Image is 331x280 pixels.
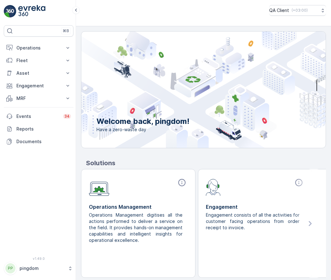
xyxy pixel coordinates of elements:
[96,126,189,133] span: Have a zero-waste day
[89,212,183,243] p: Operations Management digitises all the actions performed to deliver a service on the field. It p...
[89,203,188,211] p: Operations Management
[16,83,61,89] p: Engagement
[16,45,61,51] p: Operations
[16,113,59,120] p: Events
[269,5,326,16] button: QA Client(+03:00)
[4,79,73,92] button: Engagement
[292,8,308,13] p: ( +03:00 )
[4,54,73,67] button: Fleet
[53,32,326,148] img: city illustration
[96,116,189,126] p: Welcome back, pingdom!
[16,126,71,132] p: Reports
[206,178,221,196] img: module-icon
[20,265,65,271] p: pingdom
[4,123,73,135] a: Reports
[269,7,289,14] p: QA Client
[63,28,69,33] p: ⌘B
[4,92,73,105] button: MRF
[4,5,16,18] img: logo
[4,42,73,54] button: Operations
[16,57,61,64] p: Fleet
[4,262,73,275] button: PPpingdom
[89,178,109,196] img: module-icon
[4,110,73,123] a: Events34
[16,70,61,76] p: Asset
[4,67,73,79] button: Asset
[206,203,305,211] p: Engagement
[4,257,73,260] span: v 1.49.0
[18,5,45,18] img: logo_light-DOdMpM7g.png
[5,263,15,273] div: PP
[4,135,73,148] a: Documents
[206,212,299,231] p: Engagement consists of all the activities for customer facing operations from order receipt to in...
[86,158,326,168] p: Solutions
[16,95,61,102] p: MRF
[64,114,70,119] p: 34
[16,138,71,145] p: Documents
